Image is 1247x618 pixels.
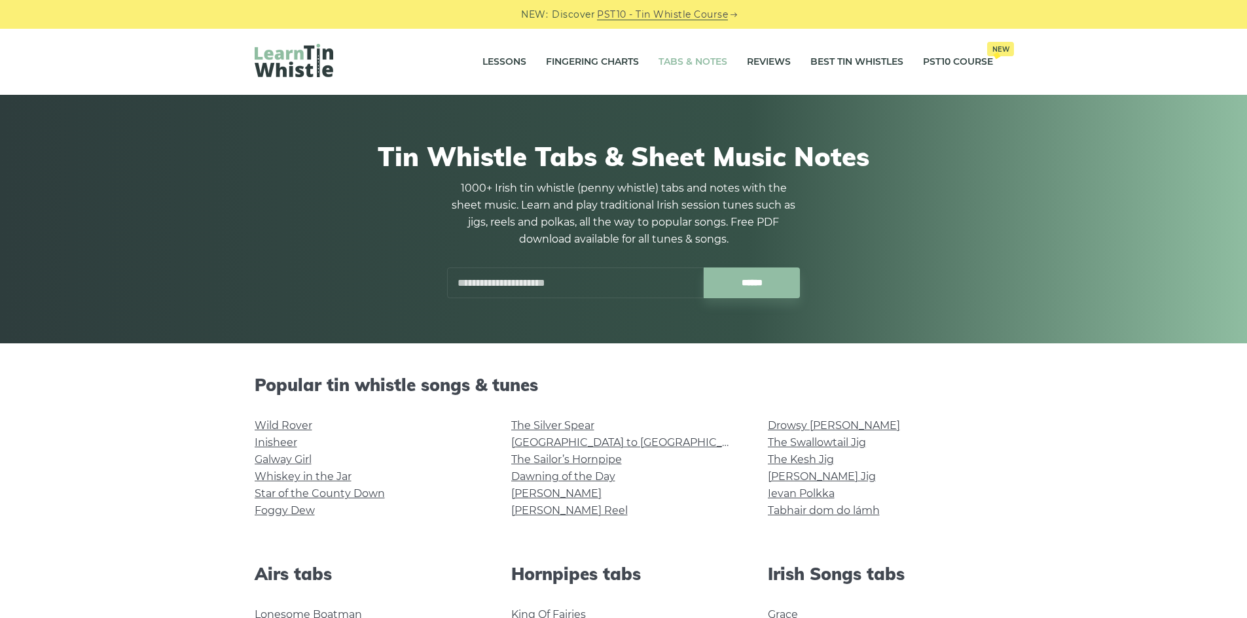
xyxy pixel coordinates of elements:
p: 1000+ Irish tin whistle (penny whistle) tabs and notes with the sheet music. Learn and play tradi... [447,180,801,248]
a: Best Tin Whistles [810,46,903,78]
a: The Kesh Jig [768,453,834,466]
h2: Hornpipes tabs [511,564,736,584]
a: Inisheer [255,436,297,449]
a: Whiskey in the Jar [255,470,352,483]
a: Star of the County Down [255,487,385,500]
a: Foggy Dew [255,504,315,517]
a: Galway Girl [255,453,312,466]
a: The Silver Spear [511,419,594,432]
a: Reviews [747,46,791,78]
a: Drowsy [PERSON_NAME] [768,419,900,432]
h2: Irish Songs tabs [768,564,993,584]
a: [PERSON_NAME] Reel [511,504,628,517]
a: The Swallowtail Jig [768,436,866,449]
h1: Tin Whistle Tabs & Sheet Music Notes [255,141,993,172]
a: [PERSON_NAME] Jig [768,470,876,483]
a: [GEOGRAPHIC_DATA] to [GEOGRAPHIC_DATA] [511,436,753,449]
a: Wild Rover [255,419,312,432]
a: Lessons [482,46,526,78]
a: Tabs & Notes [659,46,727,78]
h2: Popular tin whistle songs & tunes [255,375,993,395]
a: Tabhair dom do lámh [768,504,880,517]
a: PST10 CourseNew [923,46,993,78]
a: The Sailor’s Hornpipe [511,453,622,466]
a: Fingering Charts [546,46,639,78]
h2: Airs tabs [255,564,480,584]
img: LearnTinWhistle.com [255,44,333,77]
span: New [987,42,1014,56]
a: Ievan Polkka [768,487,835,500]
a: [PERSON_NAME] [511,487,602,500]
a: Dawning of the Day [511,470,615,483]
